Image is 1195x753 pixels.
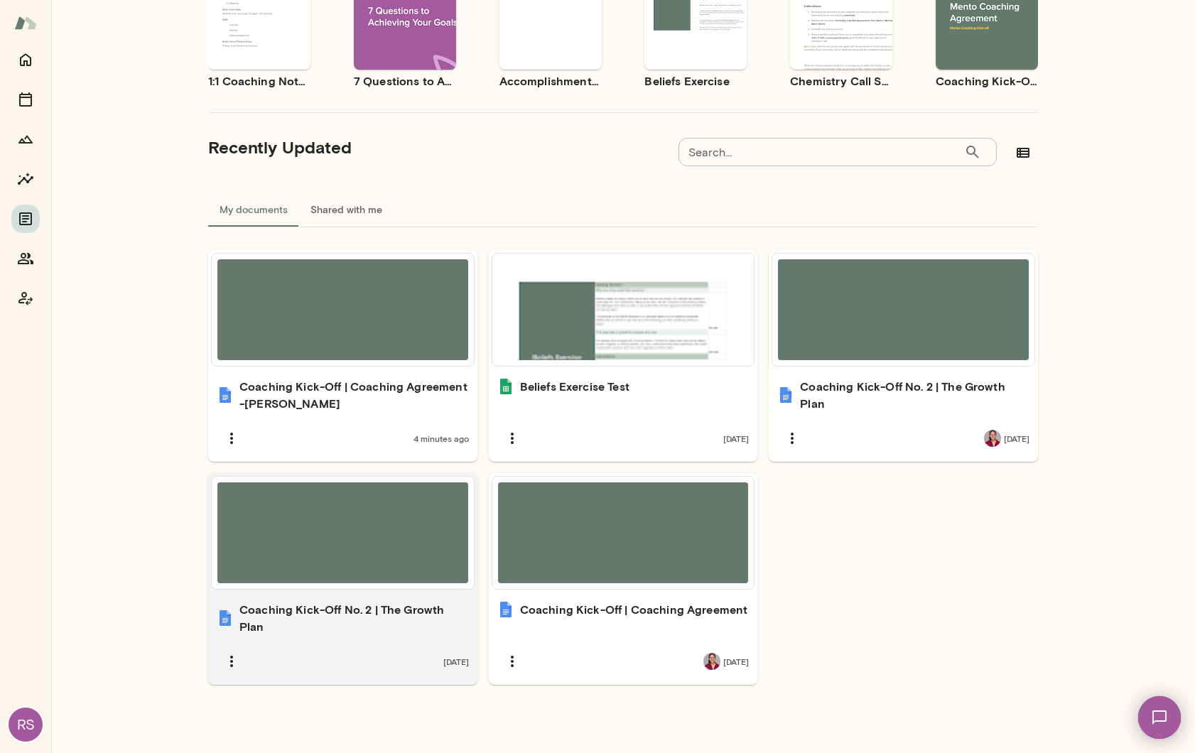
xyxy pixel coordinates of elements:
[790,72,892,90] h6: Chemistry Call Self-Assessment [Coaches only]
[208,193,299,227] button: My documents
[14,9,37,36] img: Mento
[777,386,794,403] img: Coaching Kick-Off No. 2 | The Growth Plan
[723,656,749,667] span: [DATE]
[239,378,469,412] h6: Coaching Kick-Off | Coaching Agreement -[PERSON_NAME]
[217,610,234,627] img: Coaching Kick-Off No. 2 | The Growth Plan
[299,193,394,227] button: Shared with me
[497,378,514,395] img: Beliefs Exercise Test
[1004,433,1029,444] span: [DATE]
[217,386,234,403] img: Coaching Kick-Off | Coaching Agreement -Siddhi
[11,165,40,193] button: Insights
[208,193,1038,227] div: documents tabs
[11,125,40,153] button: Growth Plan
[11,45,40,74] button: Home
[208,72,310,90] h6: 1:1 Coaching Notes
[413,433,469,444] span: 4 minutes ago
[497,601,514,618] img: Coaching Kick-Off | Coaching Agreement
[520,601,748,618] h6: Coaching Kick-Off | Coaching Agreement
[354,72,456,90] h6: 7 Questions to Achieving Your Goals
[499,72,602,90] h6: Accomplishment Tracker
[984,430,1001,447] img: Siddhi Sundar
[239,601,469,635] h6: Coaching Kick-Off No. 2 | The Growth Plan
[520,378,629,395] h6: Beliefs Exercise Test
[703,653,720,670] img: Siddhi Sundar
[644,72,747,90] h6: Beliefs Exercise
[9,708,43,742] div: RS
[11,205,40,233] button: Documents
[11,284,40,313] button: Coach app
[443,656,469,667] span: [DATE]
[11,85,40,114] button: Sessions
[800,378,1029,412] h6: Coaching Kick-Off No. 2 | The Growth Plan
[936,72,1038,90] h6: Coaching Kick-Off | Coaching Agreement
[11,244,40,273] button: Members
[723,433,749,444] span: [DATE]
[208,136,352,158] h5: Recently Updated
